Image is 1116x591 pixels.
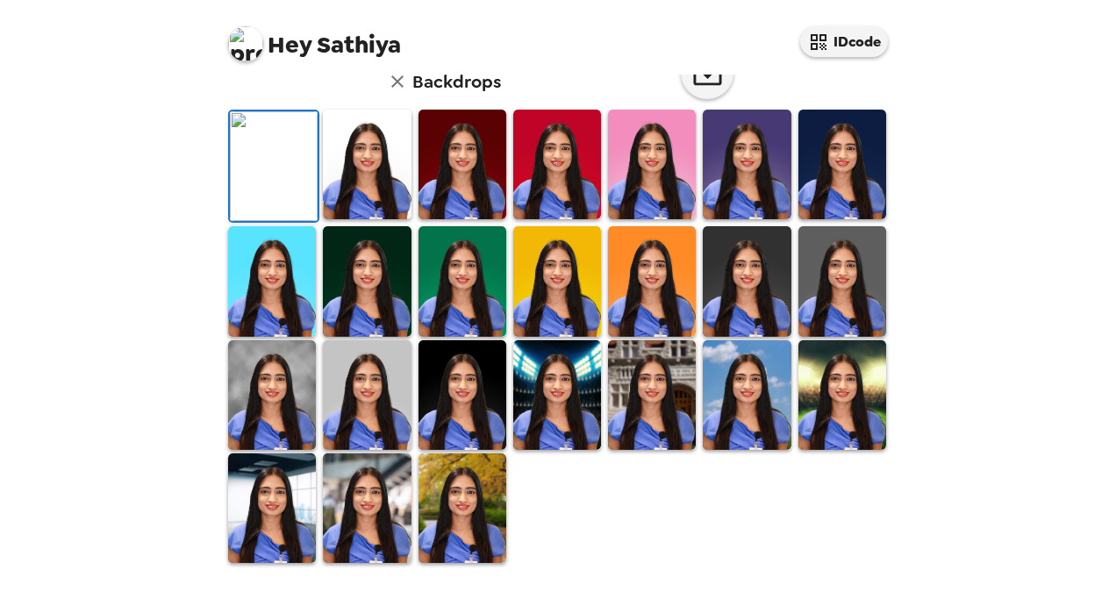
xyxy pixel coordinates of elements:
h6: Backdrops [412,68,501,96]
img: Original [230,111,318,221]
button: IDcode [800,26,888,57]
img: profile pic [228,26,263,61]
span: Hey [268,29,311,61]
span: Sathiya [228,18,401,57]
